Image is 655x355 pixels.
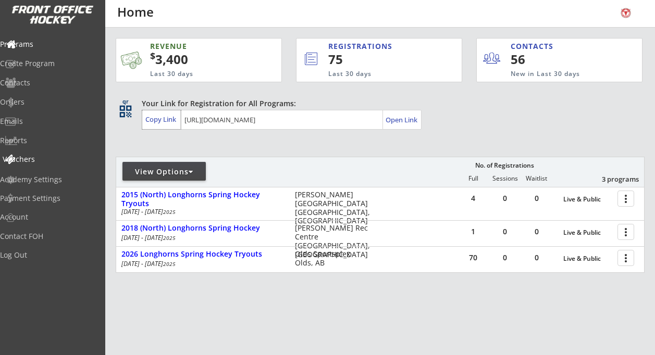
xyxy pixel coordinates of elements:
[163,234,176,242] em: 2025
[121,191,284,208] div: 2015 (North) Longhorns Spring Hockey Tryouts
[328,50,427,68] div: 75
[150,50,249,68] div: 3,400
[511,70,594,79] div: New in Last 30 days
[295,191,377,225] div: [PERSON_NAME][GEOGRAPHIC_DATA] [GEOGRAPHIC_DATA], [GEOGRAPHIC_DATA]
[489,175,521,182] div: Sessions
[617,191,634,207] button: more_vert
[489,195,521,202] div: 0
[121,235,281,241] div: [DATE] - [DATE]
[521,228,552,235] div: 0
[145,115,178,124] div: Copy Link
[617,224,634,240] button: more_vert
[150,41,237,52] div: REVENUE
[118,104,133,119] button: qr_code
[386,116,418,124] div: Open Link
[142,98,612,109] div: Your Link for Registration for All Programs:
[458,195,489,202] div: 4
[295,224,377,259] div: [PERSON_NAME] Rec Centre [GEOGRAPHIC_DATA], [GEOGRAPHIC_DATA]
[3,156,96,163] div: Vouchers
[163,260,176,268] em: 2025
[489,228,521,235] div: 0
[121,261,281,267] div: [DATE] - [DATE]
[489,254,521,261] div: 0
[150,49,155,62] sup: $
[563,196,612,203] div: Live & Public
[521,175,552,182] div: Waitlist
[119,98,131,105] div: qr
[617,250,634,266] button: more_vert
[472,162,537,169] div: No. of Registrations
[458,254,489,261] div: 70
[328,41,418,52] div: REGISTRATIONS
[511,41,558,52] div: CONTACTS
[585,174,639,184] div: 3 programs
[521,195,552,202] div: 0
[563,255,612,262] div: Live & Public
[150,70,237,79] div: Last 30 days
[163,208,176,215] em: 2025
[121,250,284,259] div: 2026 Longhorns Spring Hockey Tryouts
[121,224,284,233] div: 2018 (North) Longhorns Spring Hockey
[511,50,575,68] div: 56
[386,112,418,127] a: Open Link
[563,229,612,236] div: Live & Public
[295,250,377,268] div: Olds Sportsplex Olds, AB
[458,228,489,235] div: 1
[121,209,281,215] div: [DATE] - [DATE]
[122,167,206,177] div: View Options
[521,254,552,261] div: 0
[458,175,489,182] div: Full
[328,70,419,79] div: Last 30 days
